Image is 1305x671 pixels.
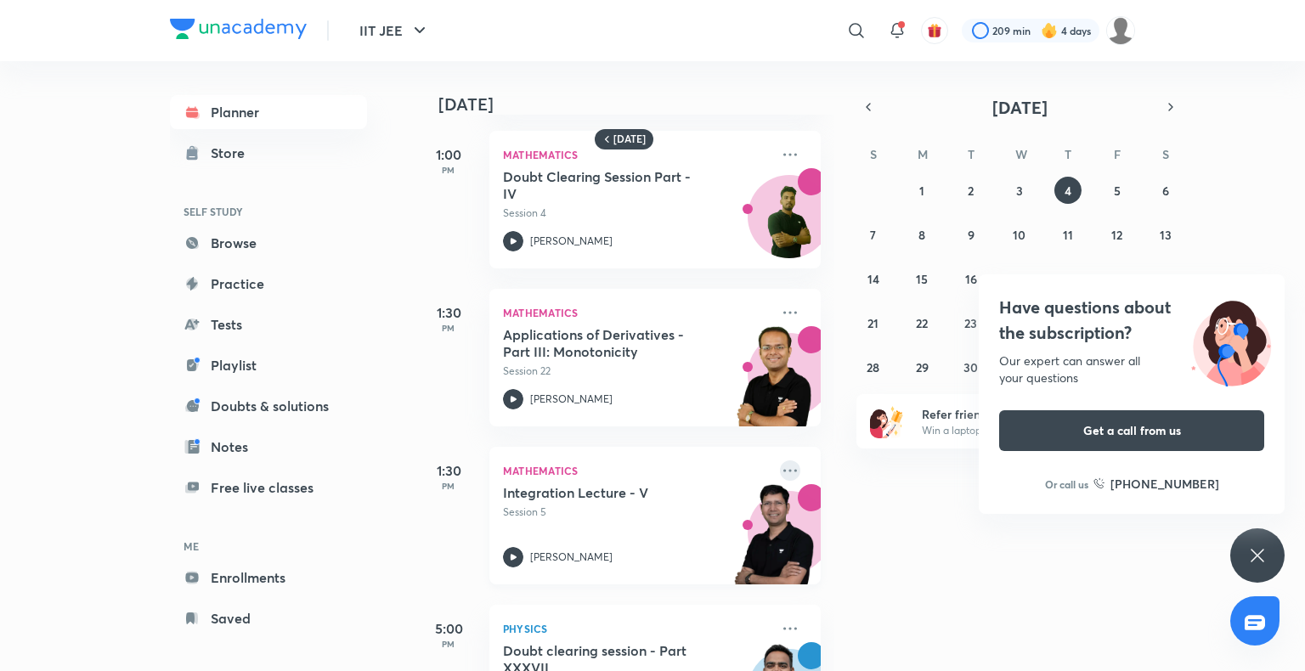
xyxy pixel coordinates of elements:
abbr: Thursday [1065,146,1071,162]
button: September 10, 2025 [1006,221,1033,248]
button: September 22, 2025 [908,309,935,336]
button: September 9, 2025 [958,221,985,248]
h6: SELF STUDY [170,197,367,226]
abbr: September 13, 2025 [1160,227,1172,243]
abbr: September 16, 2025 [965,271,977,287]
abbr: September 2, 2025 [968,183,974,199]
img: Company Logo [170,19,307,39]
h5: 5:00 [415,618,483,639]
abbr: Sunday [870,146,877,162]
a: Notes [170,430,367,464]
a: Company Logo [170,19,307,43]
abbr: September 28, 2025 [867,359,879,375]
img: streak [1041,22,1058,39]
button: September 30, 2025 [958,353,985,381]
abbr: September 29, 2025 [916,359,929,375]
img: unacademy [727,326,821,443]
h5: 1:30 [415,302,483,323]
abbr: September 5, 2025 [1114,183,1121,199]
button: September 15, 2025 [908,265,935,292]
p: [PERSON_NAME] [530,234,613,249]
p: Mathematics [503,302,770,323]
abbr: September 1, 2025 [919,183,924,199]
p: [PERSON_NAME] [530,392,613,407]
abbr: September 15, 2025 [916,271,928,287]
a: Browse [170,226,367,260]
a: Doubts & solutions [170,389,367,423]
div: Store [211,143,255,163]
h5: Integration Lecture - V [503,484,715,501]
p: [PERSON_NAME] [530,550,613,565]
abbr: September 17, 2025 [1014,271,1025,287]
abbr: September 30, 2025 [963,359,978,375]
button: September 18, 2025 [1054,265,1082,292]
h4: [DATE] [438,94,838,115]
button: September 1, 2025 [908,177,935,204]
abbr: Saturday [1162,146,1169,162]
h6: ME [170,532,367,561]
abbr: September 12, 2025 [1111,227,1122,243]
abbr: September 21, 2025 [867,315,878,331]
abbr: September 9, 2025 [968,227,975,243]
a: Enrollments [170,561,367,595]
a: Planner [170,95,367,129]
img: unacademy [727,484,821,601]
button: September 6, 2025 [1152,177,1179,204]
abbr: September 11, 2025 [1063,227,1073,243]
button: Get a call from us [999,410,1264,451]
button: September 3, 2025 [1006,177,1033,204]
p: Mathematics [503,460,770,481]
button: September 2, 2025 [958,177,985,204]
h4: Have questions about the subscription? [999,295,1264,346]
p: PM [415,639,483,649]
img: SANJU TALUKDAR [1106,16,1135,45]
p: Physics [503,618,770,639]
abbr: September 6, 2025 [1162,183,1169,199]
button: September 5, 2025 [1104,177,1131,204]
abbr: Monday [918,146,928,162]
button: September 11, 2025 [1054,221,1082,248]
button: September 21, 2025 [860,309,887,336]
a: Saved [170,601,367,635]
h5: 1:30 [415,460,483,481]
img: referral [870,404,904,438]
p: Win a laptop, vouchers & more [922,423,1131,438]
p: Or call us [1045,476,1088,492]
div: Our expert can answer all your questions [999,352,1264,386]
button: September 8, 2025 [908,221,935,248]
button: September 20, 2025 [1152,265,1179,292]
h6: [PHONE_NUMBER] [1110,475,1219,493]
button: avatar [921,17,948,44]
button: September 4, 2025 [1054,177,1082,204]
button: September 16, 2025 [958,265,985,292]
button: September 23, 2025 [958,309,985,336]
button: September 28, 2025 [860,353,887,381]
abbr: September 7, 2025 [870,227,876,243]
button: IIT JEE [349,14,440,48]
abbr: Friday [1114,146,1121,162]
h5: 1:00 [415,144,483,165]
button: September 17, 2025 [1006,265,1033,292]
a: Practice [170,267,367,301]
img: avatar [927,23,942,38]
h6: Refer friends [922,405,1131,423]
abbr: September 8, 2025 [918,227,925,243]
h5: Doubt Clearing Session Part - IV [503,168,715,202]
p: Mathematics [503,144,770,165]
a: Free live classes [170,471,367,505]
button: September 12, 2025 [1104,221,1131,248]
abbr: Wednesday [1015,146,1027,162]
button: September 14, 2025 [860,265,887,292]
abbr: September 4, 2025 [1065,183,1071,199]
abbr: September 14, 2025 [867,271,879,287]
h6: [DATE] [613,133,646,146]
abbr: Tuesday [968,146,975,162]
p: Session 4 [503,206,770,221]
p: Session 22 [503,364,770,379]
abbr: September 3, 2025 [1016,183,1023,199]
abbr: September 22, 2025 [916,315,928,331]
img: Avatar [749,184,830,266]
p: PM [415,481,483,491]
abbr: September 18, 2025 [1062,271,1074,287]
button: September 29, 2025 [908,353,935,381]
